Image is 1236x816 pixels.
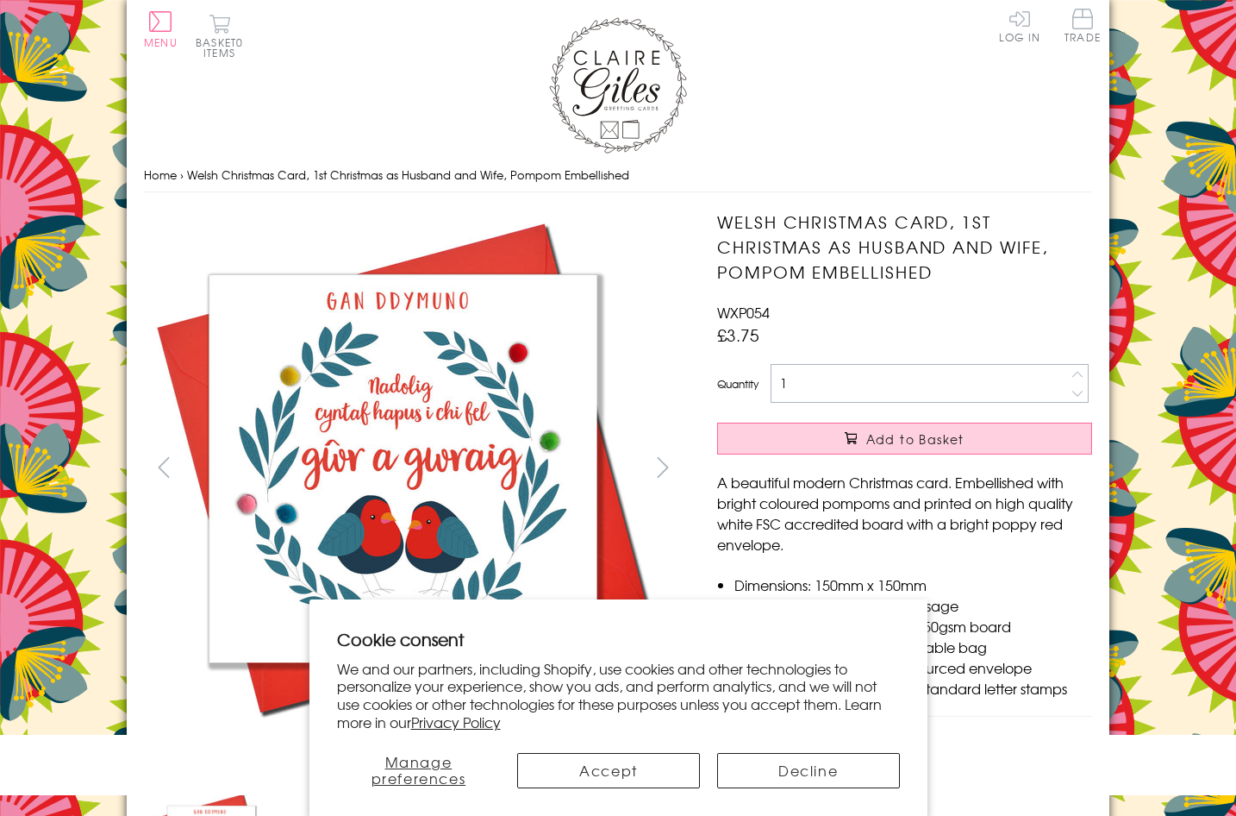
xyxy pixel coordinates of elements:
nav: breadcrumbs [144,158,1092,193]
button: Add to Basket [717,423,1092,455]
button: Accept [517,753,700,788]
button: next [644,448,683,486]
span: WXP054 [717,302,770,323]
a: Privacy Policy [411,712,501,732]
span: Trade [1064,9,1101,42]
button: Manage preferences [336,753,500,788]
span: Add to Basket [866,430,964,448]
button: Menu [144,11,178,47]
span: Menu [144,35,178,50]
span: Welsh Christmas Card, 1st Christmas as Husband and Wife, Pompom Embellished [187,166,629,183]
button: prev [144,448,183,486]
a: Trade [1064,9,1101,46]
span: Manage preferences [371,751,466,788]
img: Claire Giles Greetings Cards [549,17,687,154]
p: A beautiful modern Christmas card. Embellished with bright coloured pompoms and printed on high q... [717,472,1092,555]
button: Decline [717,753,900,788]
img: Welsh Christmas Card, 1st Christmas as Husband and Wife, Pompom Embellished [144,210,661,727]
li: Dimensions: 150mm x 150mm [734,574,1092,595]
p: We and our partners, including Shopify, use cookies and other technologies to personalize your ex... [337,660,900,731]
button: Basket0 items [196,14,243,58]
span: › [180,166,184,183]
h1: Welsh Christmas Card, 1st Christmas as Husband and Wife, Pompom Embellished [717,210,1092,284]
li: Blank inside for your own message [734,595,1092,616]
span: £3.75 [717,323,759,347]
label: Quantity [717,376,758,392]
img: Welsh Christmas Card, 1st Christmas as Husband and Wife, Pompom Embellished [683,210,1200,727]
a: Log In [999,9,1040,42]
span: 0 items [203,35,243,60]
a: Home [144,166,177,183]
h2: Cookie consent [337,627,900,651]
